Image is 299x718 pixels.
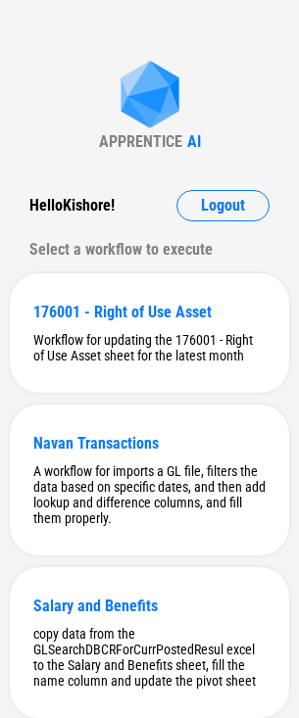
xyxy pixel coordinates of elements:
div: Navan Transactions [33,434,266,453]
button: Logout [176,190,270,221]
span: Logout [201,198,245,214]
div: A workflow for imports a GL file, filters the data based on specific dates, and then add lookup a... [33,463,266,526]
div: Select a workflow to execute [29,234,270,265]
div: Workflow for updating the 176001 - Right of Use Asset sheet for the latest month [33,332,266,363]
div: 176001 - Right of Use Asset [33,303,266,321]
div: AI [187,132,201,151]
div: Hello Kishore ! [29,190,115,221]
div: copy data from the GLSearchDBCRForCurrPostedResul excel to the Salary and Benefits sheet, fill th... [33,626,266,689]
div: APPRENTICE [99,132,182,151]
img: Apprentice AI [111,61,189,132]
div: Salary and Benefits [33,597,266,615]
